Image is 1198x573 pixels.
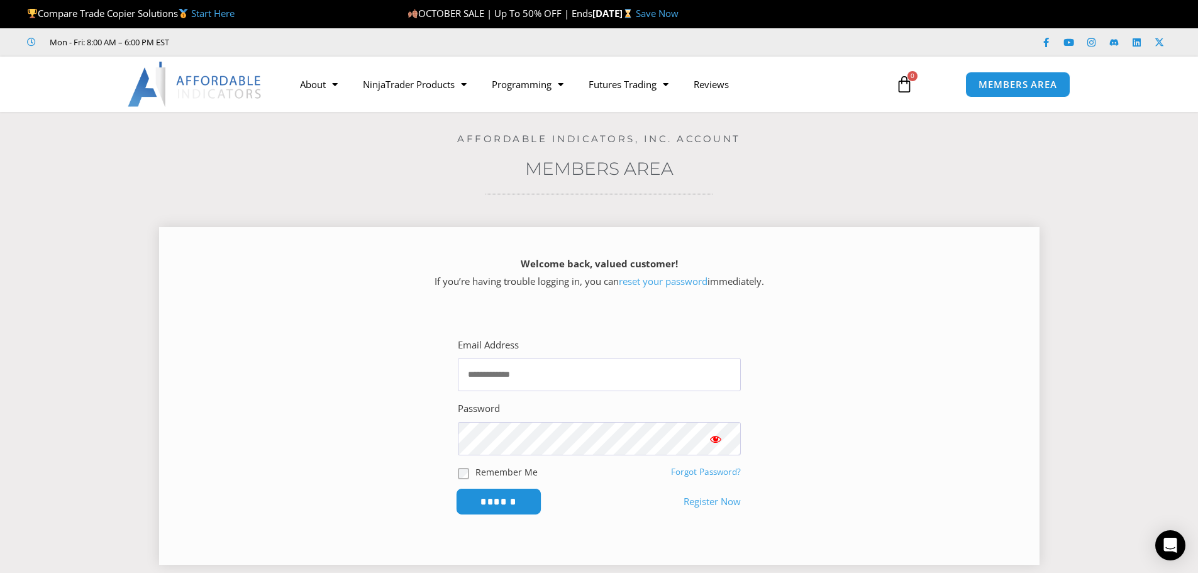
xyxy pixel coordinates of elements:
a: Affordable Indicators, Inc. Account [457,133,741,145]
img: 🏆 [28,9,37,18]
strong: [DATE] [592,7,636,19]
span: MEMBERS AREA [979,80,1057,89]
div: Open Intercom Messenger [1155,530,1185,560]
a: Programming [479,70,576,99]
iframe: Customer reviews powered by Trustpilot [187,36,375,48]
span: Mon - Fri: 8:00 AM – 6:00 PM EST [47,35,169,50]
label: Email Address [458,337,519,354]
img: 🍂 [408,9,418,18]
a: Register Now [684,493,741,511]
a: reset your password [619,275,707,287]
span: 0 [907,71,918,81]
a: Forgot Password? [671,466,741,477]
strong: Welcome back, valued customer! [521,257,678,270]
img: ⌛ [623,9,633,18]
a: About [287,70,350,99]
a: Start Here [191,7,235,19]
a: MEMBERS AREA [965,72,1070,97]
button: Show password [691,422,741,455]
label: Password [458,400,500,418]
a: Futures Trading [576,70,681,99]
label: Remember Me [475,465,538,479]
span: OCTOBER SALE | Up To 50% OFF | Ends [408,7,592,19]
nav: Menu [287,70,881,99]
a: Members Area [525,158,674,179]
a: NinjaTrader Products [350,70,479,99]
img: 🥇 [179,9,188,18]
img: LogoAI | Affordable Indicators – NinjaTrader [128,62,263,107]
span: Compare Trade Copier Solutions [27,7,235,19]
p: If you’re having trouble logging in, you can immediately. [181,255,1018,291]
a: Reviews [681,70,741,99]
a: 0 [877,66,932,103]
a: Save Now [636,7,679,19]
